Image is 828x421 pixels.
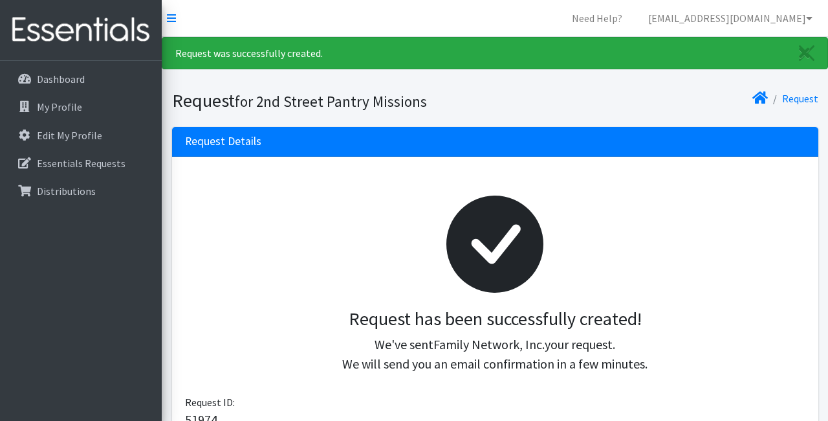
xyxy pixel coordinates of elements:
[37,100,82,113] p: My Profile
[5,150,157,176] a: Essentials Requests
[195,335,795,374] p: We've sent your request. We will send you an email confirmation in a few minutes.
[37,185,96,198] p: Distributions
[195,308,795,330] h3: Request has been successfully created!
[5,94,157,120] a: My Profile
[786,38,827,69] a: Close
[37,157,125,170] p: Essentials Requests
[235,92,427,111] small: for 2nd Street Pantry Missions
[5,66,157,92] a: Dashboard
[37,129,102,142] p: Edit My Profile
[433,336,545,352] span: Family Network, Inc.
[782,92,818,105] a: Request
[5,122,157,148] a: Edit My Profile
[185,135,261,148] h3: Request Details
[638,5,823,31] a: [EMAIL_ADDRESS][DOMAIN_NAME]
[172,89,490,112] h1: Request
[162,37,828,69] div: Request was successfully created.
[5,8,157,52] img: HumanEssentials
[561,5,633,31] a: Need Help?
[185,396,235,409] span: Request ID:
[5,178,157,204] a: Distributions
[37,73,85,85] p: Dashboard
